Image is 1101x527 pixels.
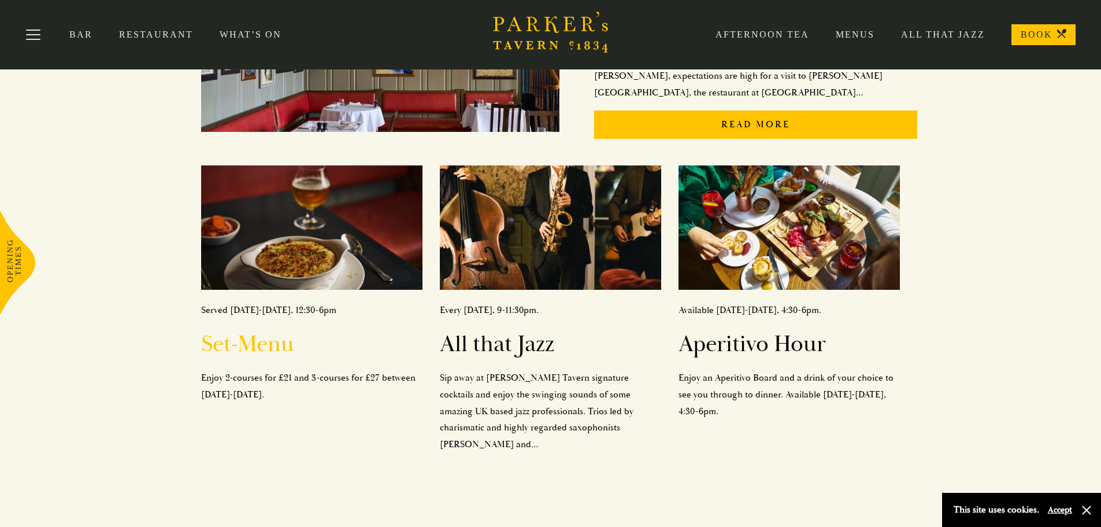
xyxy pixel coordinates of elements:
p: Sip away at [PERSON_NAME] Tavern signature cocktails and enjoy the swinging sounds of some amazin... [440,370,661,453]
h2: All that Jazz [440,330,661,358]
a: Every [DATE], 9-11:30pm.All that JazzSip away at [PERSON_NAME] Tavern signature cocktails and enj... [440,165,661,453]
p: Read More [594,110,918,139]
p: With a new head chef trained by [PERSON_NAME] and mentored by [PERSON_NAME], expectations are hig... [594,51,918,101]
p: Available [DATE]-[DATE], 4:30-6pm. [679,302,900,319]
button: Close and accept [1081,504,1092,516]
p: Every [DATE], 9-11:30pm. [440,302,661,319]
button: Accept [1048,504,1072,515]
h2: Aperitivo Hour [679,330,900,358]
h2: Set-Menu [201,330,422,358]
p: Enjoy an Aperitivo Board and a drink of your choice to see you through to dinner. Available [DATE... [679,370,900,419]
p: This site uses cookies. [954,502,1039,518]
p: Enjoy 2-courses for £21 and 3-courses for £27 between [DATE]-[DATE]. [201,370,422,403]
a: Available [DATE]-[DATE], 4:30-6pm.Aperitivo HourEnjoy an Aperitivo Board and a drink of your choi... [679,165,900,420]
a: Served [DATE]-[DATE], 12:30-6pmSet-MenuEnjoy 2-courses for £21 and 3-courses for £27 between [DAT... [201,165,422,403]
p: Served [DATE]-[DATE], 12:30-6pm [201,302,422,319]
